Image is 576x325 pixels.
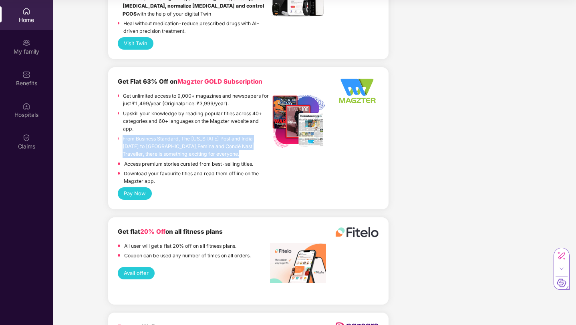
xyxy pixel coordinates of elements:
[270,93,326,149] img: Listing%20Image%20-%20Option%201%20-%20Edited.png
[123,92,270,108] p: Get unlimited access to 9,000+ magazines and newspapers for just ₹1,499/year (Originalprice: ₹3,9...
[118,228,223,235] b: Get flat on all fitness plans
[124,170,270,185] p: Download your favourite titles and read them offline on the Magzter app.
[118,267,155,279] button: Avail offer
[124,160,253,168] p: Access premium stories curated from best-selling titles.
[118,78,262,85] b: Get Flat 63% Off on
[335,227,379,237] img: fitelo%20logo.png
[22,7,30,15] img: svg+xml;base64,PHN2ZyBpZD0iSG9tZSIgeG1sbnM9Imh0dHA6Ly93d3cudzMub3JnLzIwMDAvc3ZnIiB3aWR0aD0iMjAiIG...
[22,70,30,78] img: svg+xml;base64,PHN2ZyBpZD0iQmVuZWZpdHMiIHhtbG5zPSJodHRwOi8vd3d3LnczLm9yZy8yMDAwL3N2ZyIgd2lkdGg9Ij...
[335,77,379,105] img: Logo%20-%20Option%202_340x220%20-%20Edited.png
[22,102,30,110] img: svg+xml;base64,PHN2ZyBpZD0iSG9zcGl0YWxzIiB4bWxucz0iaHR0cDovL3d3dy53My5vcmcvMjAwMC9zdmciIHdpZHRoPS...
[124,252,251,259] p: Coupon can be used any number of times on all orders.
[270,243,326,283] img: image%20fitelo.jpeg
[123,110,270,133] p: Upskill your knowledge by reading popular titles across 40+ categories and 60+ languages on the M...
[22,39,30,47] img: svg+xml;base64,PHN2ZyB3aWR0aD0iMjAiIGhlaWdodD0iMjAiIHZpZXdCb3g9IjAgMCAyMCAyMCIgZmlsbD0ibm9uZSIgeG...
[124,242,236,250] p: All user will get a flat 20% off on all fitness plans.
[22,134,30,142] img: svg+xml;base64,PHN2ZyBpZD0iQ2xhaW0iIHhtbG5zPSJodHRwOi8vd3d3LnczLm9yZy8yMDAwL3N2ZyIgd2lkdGg9IjIwIi...
[118,187,152,200] button: Pay Now
[177,78,262,85] span: Magzter GOLD Subscription
[140,228,165,235] span: 20% Off
[123,135,270,158] p: From Business Standard, The [US_STATE] Post and India [DATE] to [GEOGRAPHIC_DATA],Femina and Cond...
[118,37,153,50] button: Visit Twin
[123,20,270,35] p: Heal without medication-reduce prescribed drugs with AI-driven precision treatment.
